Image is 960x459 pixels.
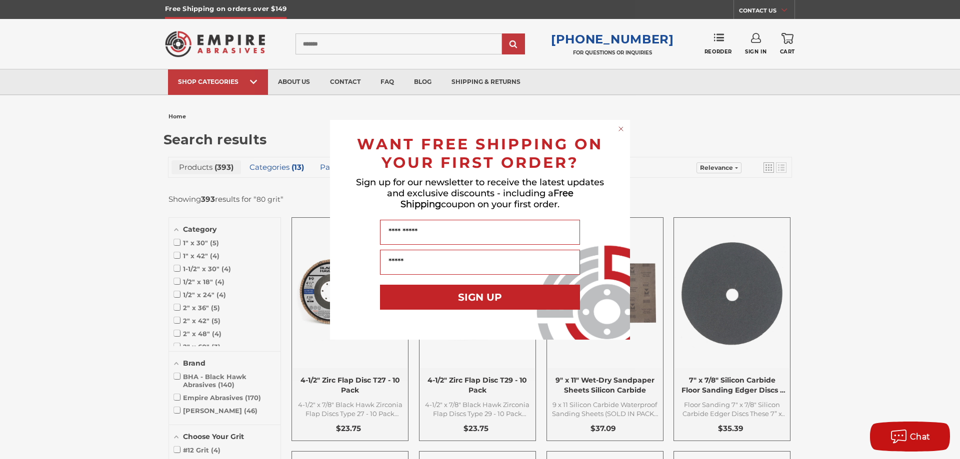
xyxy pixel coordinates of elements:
span: WANT FREE SHIPPING ON YOUR FIRST ORDER? [357,135,603,172]
span: Free Shipping [400,188,573,210]
span: Sign up for our newsletter to receive the latest updates and exclusive discounts - including a co... [356,177,604,210]
span: Chat [910,432,930,442]
button: Close dialog [616,124,626,134]
button: Chat [870,422,950,452]
button: SIGN UP [380,285,580,310]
